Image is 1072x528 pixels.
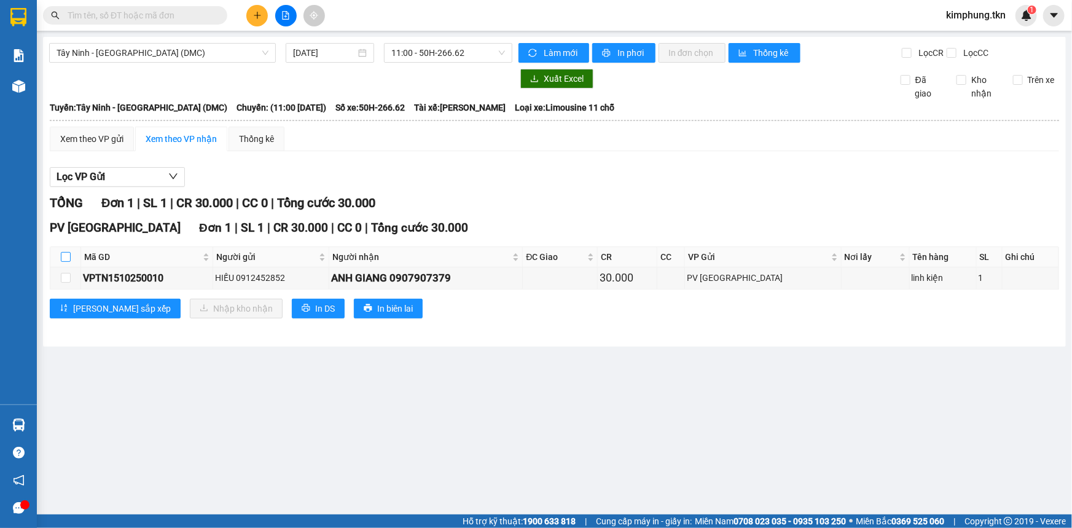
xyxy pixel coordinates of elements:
span: printer [302,304,310,313]
img: logo-vxr [10,8,26,26]
span: Chuyến: (11:00 [DATE]) [237,101,326,114]
span: CC 0 [337,221,362,235]
span: | [365,221,368,235]
span: download [530,74,539,84]
span: ĐC Giao [526,250,585,264]
div: HIẾU 0912452852 [215,271,327,285]
span: copyright [1004,517,1012,526]
span: Đơn 1 [199,221,232,235]
span: Mã GD [84,250,200,264]
div: ANH GIANG 0907907379 [331,270,520,286]
span: printer [364,304,372,313]
span: Đơn 1 [101,195,134,210]
span: TỔNG [50,195,83,210]
span: Hỗ trợ kỹ thuật: [463,514,576,528]
span: | [235,221,238,235]
span: | [585,514,587,528]
span: Miền Bắc [856,514,944,528]
button: Lọc VP Gửi [50,167,185,187]
strong: 1900 633 818 [523,516,576,526]
button: printerIn biên lai [354,299,423,318]
span: SL 1 [241,221,264,235]
button: printerIn DS [292,299,345,318]
img: solution-icon [12,49,25,62]
button: file-add [275,5,297,26]
span: PV [GEOGRAPHIC_DATA] [50,221,181,235]
span: Tổng cước 30.000 [371,221,468,235]
span: question-circle [13,447,25,459]
span: notification [13,475,25,486]
span: printer [602,49,612,58]
span: Miền Nam [695,514,846,528]
span: SL 1 [143,195,167,210]
span: Người nhận [332,250,510,264]
button: plus [246,5,268,26]
th: CR [598,247,657,267]
button: downloadXuất Excel [520,69,593,89]
div: Xem theo VP gửi [60,132,123,146]
span: sort-ascending [60,304,68,313]
div: Xem theo VP nhận [146,132,217,146]
span: kimphung.tkn [936,7,1015,23]
span: VP Gửi [688,250,828,264]
span: Tài xế: [PERSON_NAME] [414,101,506,114]
span: Tổng cước 30.000 [277,195,375,210]
span: In phơi [617,46,646,60]
span: bar-chart [738,49,749,58]
span: aim [310,11,318,20]
span: | [236,195,239,210]
th: CC [657,247,685,267]
span: In DS [315,302,335,315]
span: Cung cấp máy in - giấy in: [596,514,692,528]
span: [PERSON_NAME] sắp xếp [73,302,171,315]
button: sort-ascending[PERSON_NAME] sắp xếp [50,299,181,318]
span: Lọc VP Gửi [57,169,105,184]
span: Thống kê [754,46,791,60]
span: Đã giao [910,73,947,100]
input: Tìm tên, số ĐT hoặc mã đơn [68,9,213,22]
sup: 1 [1028,6,1036,14]
span: | [267,221,270,235]
span: Nơi lấy [845,250,897,264]
td: PV Tây Ninh [685,267,841,289]
button: downloadNhập kho nhận [190,299,283,318]
button: syncLàm mới [518,43,589,63]
span: ⚪️ [849,519,853,524]
th: Ghi chú [1003,247,1059,267]
span: down [168,171,178,181]
div: Thống kê [239,132,274,146]
span: CR 30.000 [273,221,328,235]
img: warehouse-icon [12,419,25,431]
div: linh kiện [912,271,974,285]
img: warehouse-icon [12,80,25,93]
b: Tuyến: Tây Ninh - [GEOGRAPHIC_DATA] (DMC) [50,103,227,112]
strong: 0369 525 060 [891,516,944,526]
span: Người gửi [216,250,316,264]
span: sync [528,49,539,58]
span: 1 [1030,6,1034,14]
img: icon-new-feature [1021,10,1032,21]
span: 11:00 - 50H-266.62 [391,44,505,62]
input: 15/10/2025 [293,46,356,60]
div: 1 [979,271,1000,285]
th: Tên hàng [910,247,977,267]
th: SL [977,247,1003,267]
span: Lọc CR [914,46,945,60]
span: Lọc CC [958,46,990,60]
button: In đơn chọn [659,43,726,63]
span: In biên lai [377,302,413,315]
span: plus [253,11,262,20]
span: Trên xe [1023,73,1060,87]
button: aim [303,5,325,26]
span: Làm mới [544,46,579,60]
span: search [51,11,60,20]
div: VPTN1510250010 [83,270,211,286]
span: Số xe: 50H-266.62 [335,101,405,114]
span: | [953,514,955,528]
span: | [271,195,274,210]
button: bar-chartThống kê [729,43,800,63]
span: | [137,195,140,210]
span: file-add [281,11,290,20]
span: Xuất Excel [544,72,584,85]
span: CC 0 [242,195,268,210]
